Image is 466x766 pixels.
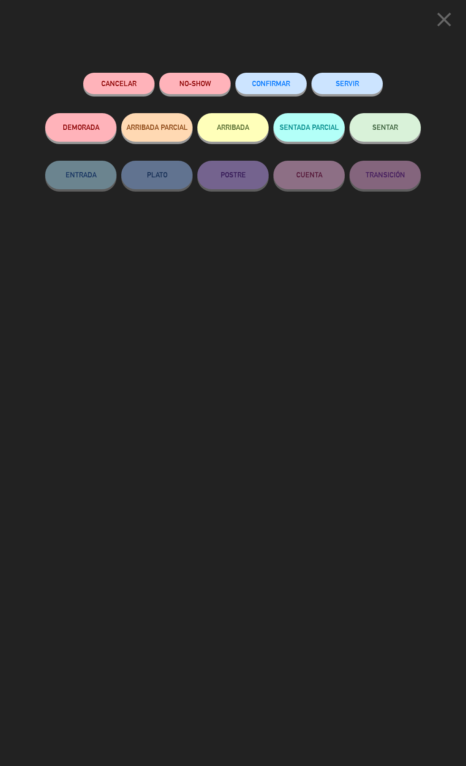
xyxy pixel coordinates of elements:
[197,113,269,142] button: ARRIBADA
[121,161,193,189] button: PLATO
[159,73,231,94] button: NO-SHOW
[273,161,345,189] button: CUENTA
[372,123,398,131] span: SENTAR
[45,113,116,142] button: DEMORADA
[235,73,307,94] button: CONFIRMAR
[252,79,290,87] span: CONFIRMAR
[83,73,155,94] button: Cancelar
[432,8,456,31] i: close
[121,113,193,142] button: ARRIBADA PARCIAL
[273,113,345,142] button: SENTADA PARCIAL
[197,161,269,189] button: POSTRE
[349,113,421,142] button: SENTAR
[429,7,459,35] button: close
[126,123,188,131] span: ARRIBADA PARCIAL
[45,161,116,189] button: ENTRADA
[311,73,383,94] button: SERVIR
[349,161,421,189] button: TRANSICIÓN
